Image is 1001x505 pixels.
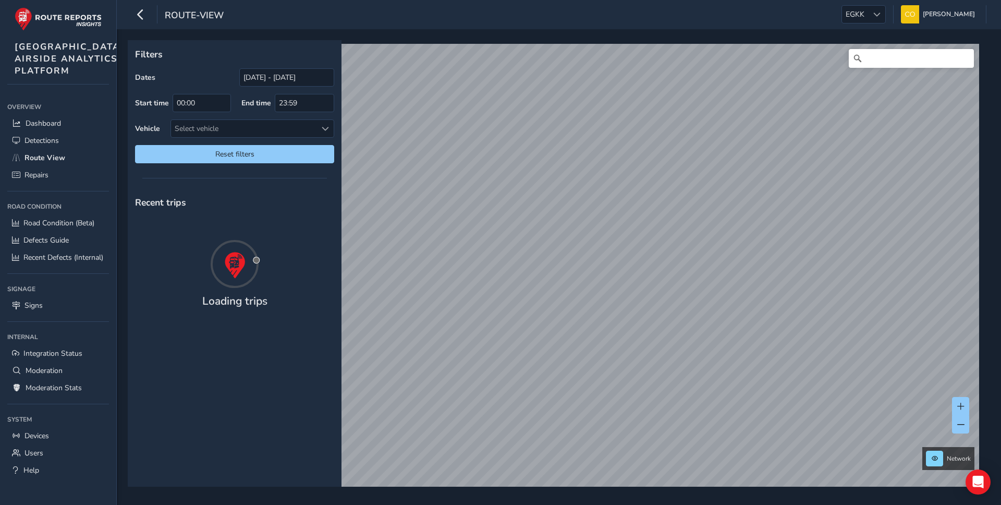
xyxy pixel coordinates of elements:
[171,120,316,137] div: Select vehicle
[135,124,160,134] label: Vehicle
[966,470,991,495] div: Open Intercom Messenger
[25,431,49,441] span: Devices
[7,462,109,479] a: Help
[25,300,43,310] span: Signs
[849,49,974,68] input: Search
[25,136,59,146] span: Detections
[947,454,971,463] span: Network
[143,149,326,159] span: Reset filters
[135,47,334,61] p: Filters
[7,444,109,462] a: Users
[7,115,109,132] a: Dashboard
[25,448,43,458] span: Users
[7,166,109,184] a: Repairs
[23,252,103,262] span: Recent Defects (Internal)
[25,153,65,163] span: Route View
[7,199,109,214] div: Road Condition
[26,383,82,393] span: Moderation Stats
[7,99,109,115] div: Overview
[202,295,267,308] h4: Loading trips
[7,249,109,266] a: Recent Defects (Internal)
[7,214,109,232] a: Road Condition (Beta)
[7,329,109,345] div: Internal
[7,427,109,444] a: Devices
[23,348,82,358] span: Integration Status
[7,281,109,297] div: Signage
[15,7,102,31] img: rr logo
[25,170,48,180] span: Repairs
[165,9,224,23] span: route-view
[131,44,979,499] canvas: Map
[7,149,109,166] a: Route View
[15,41,124,77] span: [GEOGRAPHIC_DATA] AIRSIDE ANALYTICS PLATFORM
[842,6,868,23] span: EGKK
[7,412,109,427] div: System
[241,98,271,108] label: End time
[26,366,63,376] span: Moderation
[901,5,979,23] button: [PERSON_NAME]
[7,362,109,379] a: Moderation
[901,5,919,23] img: diamond-layout
[135,145,334,163] button: Reset filters
[7,379,109,396] a: Moderation Stats
[23,235,69,245] span: Defects Guide
[923,5,975,23] span: [PERSON_NAME]
[135,73,155,82] label: Dates
[23,465,39,475] span: Help
[7,232,109,249] a: Defects Guide
[26,118,61,128] span: Dashboard
[7,345,109,362] a: Integration Status
[23,218,94,228] span: Road Condition (Beta)
[135,98,169,108] label: Start time
[7,132,109,149] a: Detections
[135,196,186,209] span: Recent trips
[7,297,109,314] a: Signs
